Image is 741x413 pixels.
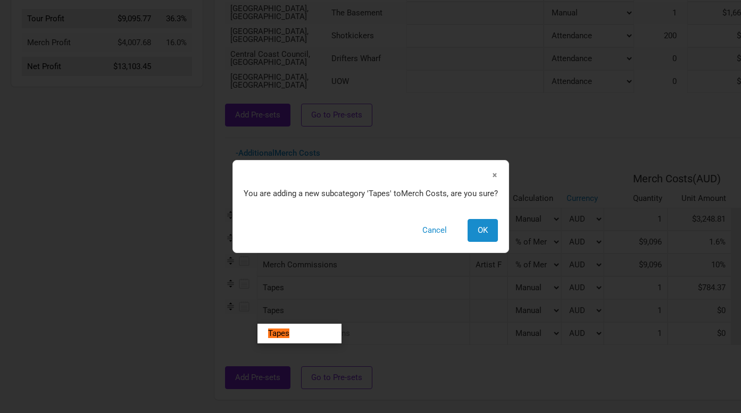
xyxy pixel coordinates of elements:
[268,328,289,338] mark: Tapes
[492,169,498,181] span: ×
[468,219,498,242] button: OK
[412,219,457,242] button: Cancel
[257,326,342,341] a: Tapes
[244,171,498,242] div: You are adding a new subcategory ' Tapes ' to Merch Costs , are you sure?
[478,225,488,235] span: OK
